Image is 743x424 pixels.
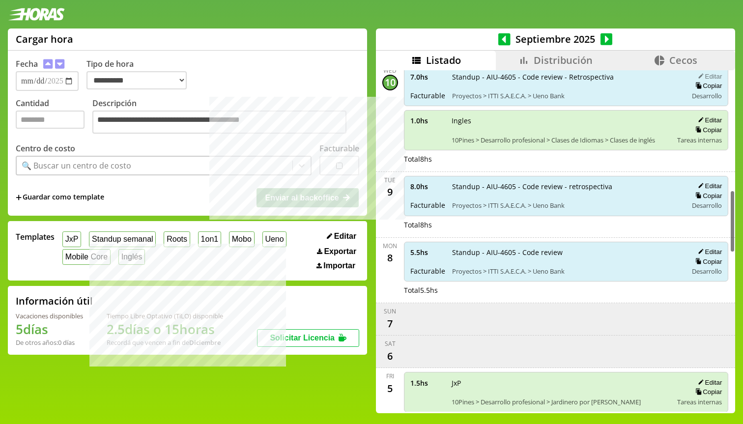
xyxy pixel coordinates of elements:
[86,71,187,89] select: Tipo de hora
[334,232,356,241] span: Editar
[16,192,22,203] span: +
[107,320,223,338] h1: 2.5 días o 15 horas
[86,58,195,91] label: Tipo de hora
[669,54,697,67] span: Cecos
[410,72,445,82] span: 7.0 hs
[22,160,131,171] div: 🔍 Buscar un centro de costo
[324,247,356,256] span: Exportar
[692,257,722,266] button: Copiar
[404,220,729,229] div: Total 8 hs
[695,182,722,190] button: Editar
[452,397,671,406] span: 10Pines > Desarrollo profesional > Jardinero por [PERSON_NAME]
[382,184,398,200] div: 9
[410,91,445,100] span: Facturable
[384,176,396,184] div: Tue
[382,75,398,90] div: 10
[314,247,359,256] button: Exportar
[107,311,223,320] div: Tiempo Libre Optativo (TiLO) disponible
[16,192,104,203] span: +Guardar como template
[62,249,111,264] button: Mobile Core
[16,143,75,154] label: Centro de costo
[410,378,445,388] span: 1.5 hs
[426,54,461,67] span: Listado
[319,143,359,154] label: Facturable
[692,126,722,134] button: Copiar
[383,66,397,75] div: Wed
[262,231,287,247] button: Ueno
[692,192,722,200] button: Copiar
[382,380,398,396] div: 5
[16,294,93,308] h2: Información útil
[383,242,397,250] div: Mon
[452,267,681,276] span: Proyectos > ITTI S.A.E.C.A. > Ueno Bank
[452,248,681,257] span: Standup - AIU-4605 - Code review
[229,231,255,247] button: Mobo
[257,329,359,347] button: Solicitar Licencia
[695,378,722,387] button: Editar
[62,231,81,247] button: JxP
[534,54,593,67] span: Distribución
[324,231,359,241] button: Editar
[16,32,73,46] h1: Cargar hora
[692,201,722,210] span: Desarrollo
[452,136,671,144] span: 10Pines > Desarrollo profesional > Clases de Idiomas > Clases de inglés
[692,267,722,276] span: Desarrollo
[452,201,681,210] span: Proyectos > ITTI S.A.E.C.A. > Ueno Bank
[511,32,600,46] span: Septiembre 2025
[189,338,221,347] b: Diciembre
[452,116,671,125] span: Ingles
[376,70,735,412] div: scrollable content
[386,372,394,380] div: Fri
[382,250,398,266] div: 8
[16,338,83,347] div: De otros años: 0 días
[382,348,398,364] div: 6
[164,231,190,247] button: Roots
[452,72,681,82] span: Standup - AIU-4605 - Code review - Retrospectiva
[270,334,335,342] span: Solicitar Licencia
[92,98,359,136] label: Descripción
[677,397,722,406] span: Tareas internas
[16,320,83,338] h1: 5 días
[695,116,722,124] button: Editar
[452,378,671,388] span: JxP
[692,91,722,100] span: Desarrollo
[16,98,92,136] label: Cantidad
[410,266,445,276] span: Facturable
[118,249,145,264] button: Inglés
[695,248,722,256] button: Editar
[410,248,445,257] span: 5.5 hs
[8,8,65,21] img: logotipo
[695,72,722,81] button: Editar
[452,91,681,100] span: Proyectos > ITTI S.A.E.C.A. > Ueno Bank
[410,200,445,210] span: Facturable
[89,231,156,247] button: Standup semanal
[16,58,38,69] label: Fecha
[198,231,221,247] button: 1on1
[16,231,55,242] span: Templates
[385,339,396,348] div: Sat
[107,338,223,347] div: Recordá que vencen a fin de
[677,136,722,144] span: Tareas internas
[410,116,445,125] span: 1.0 hs
[692,82,722,90] button: Copiar
[382,315,398,331] div: 7
[16,311,83,320] div: Vacaciones disponibles
[692,388,722,396] button: Copiar
[16,111,85,129] input: Cantidad
[404,154,729,164] div: Total 8 hs
[323,261,355,270] span: Importar
[92,111,346,134] textarea: Descripción
[410,182,445,191] span: 8.0 hs
[384,307,396,315] div: Sun
[404,285,729,295] div: Total 5.5 hs
[452,182,681,191] span: Standup - AIU-4605 - Code review - retrospectiva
